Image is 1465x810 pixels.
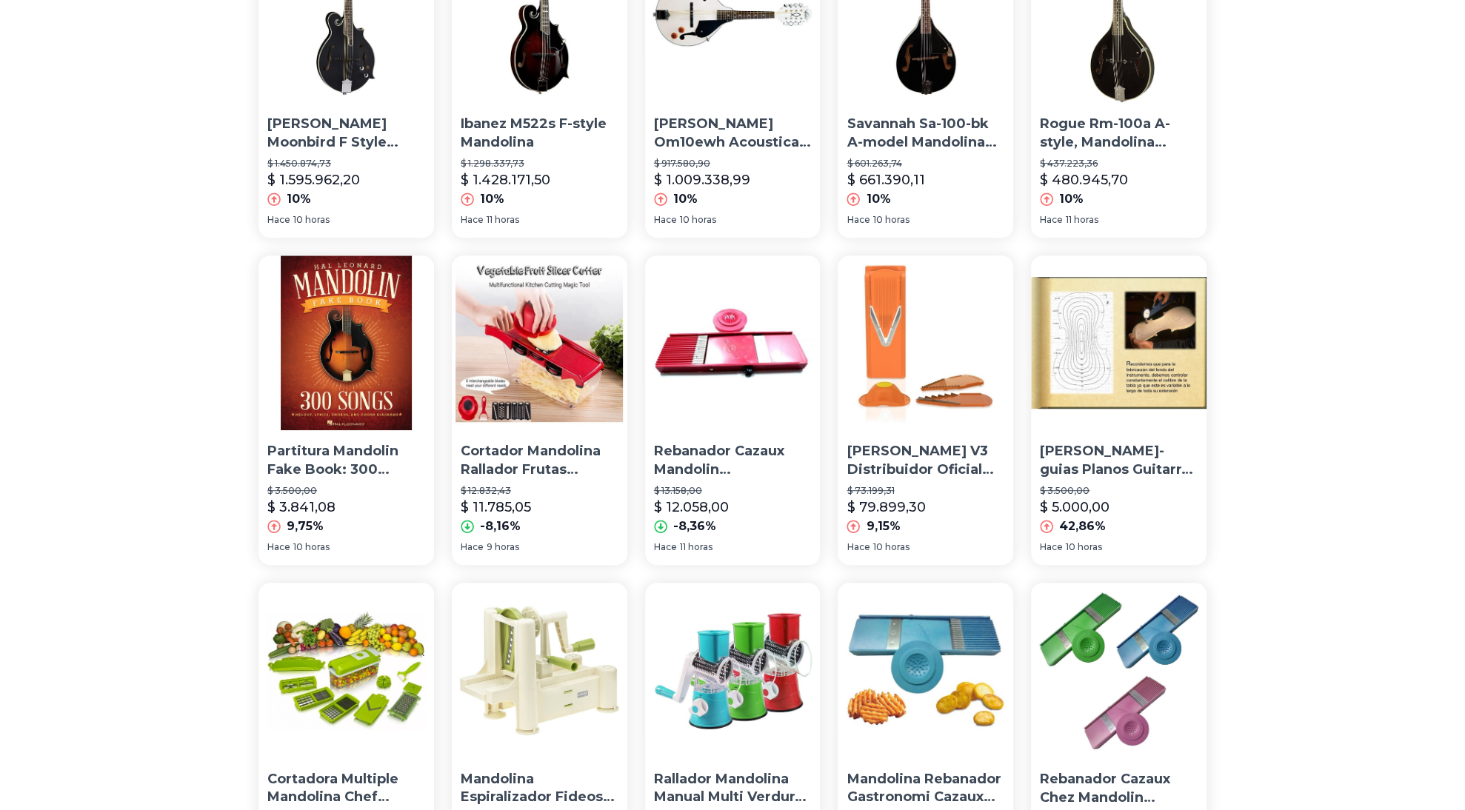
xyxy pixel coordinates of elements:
p: $ 13.158,00 [654,485,812,497]
p: $ 79.899,30 [847,497,925,518]
p: Mandolina Espiralizador Fideos Vegetales Lurch [GEOGRAPHIC_DATA] [461,770,618,807]
p: $ 1.009.338,99 [654,170,750,190]
span: 10 horas [872,214,909,226]
p: Mandolina Rebanador Gastronomi Cazaux Papas Rejilla Plastico [847,770,1004,807]
img: Mandolina Börner V3 Distribuidor Oficial Borner [838,255,1013,431]
img: Rallador Mandolina Manual Multi Verduras Vegetales Quesos [645,583,821,758]
p: [PERSON_NAME] Moonbird F Style Acoustic Electrica Mandolina Negra [267,115,425,152]
p: $ 1.595.962,20 [267,170,360,190]
p: -8,36% [673,518,716,535]
p: 10% [673,190,698,208]
span: Hace [461,214,484,226]
img: Cortadora Multiple Mandolina Chef Nina- Frutas Y Verduras [258,583,434,758]
p: [PERSON_NAME]-guias Planos Guitarra-bajo+ (violín-banjo-ukelele O Mandolina) [1040,442,1198,479]
p: $ 12.832,43 [461,485,618,497]
p: Rebanador Cazaux Mandolin [PERSON_NAME] [654,442,812,479]
p: $ 1.298.337,73 [461,158,618,170]
img: Combo Luthería-guias Planos Guitarra-bajo+ (violín-banjo-ukelele O Mandolina) [1031,255,1207,431]
p: $ 437.223,36 [1040,158,1198,170]
span: 11 horas [680,541,713,553]
p: $ 12.058,00 [654,497,729,518]
p: $ 11.785,05 [461,497,531,518]
p: $ 73.199,31 [847,485,1004,497]
p: Rallador Mandolina Manual Multi Verduras Vegetales Quesos [654,770,812,807]
p: Rogue Rm-100a A-style, Mandolina Negra [1040,115,1198,152]
span: 10 horas [293,541,330,553]
img: Mandolina Espiralizador Fideos Vegetales Lurch Alemania [452,583,627,758]
a: Rebanador Cazaux Mandolin Papa Frita RejillaRebanador Cazaux Mandolin [PERSON_NAME]$ 13.158,00$ 1... [645,255,821,565]
p: $ 5.000,00 [1040,497,1109,518]
a: Mandolina Börner V3 Distribuidor Oficial Borner [PERSON_NAME] V3 Distribuidor Oficial [PERSON_NAM... [838,255,1013,565]
span: Hace [1040,541,1063,553]
p: Rebanador Cazaux Chez Mandolin [PERSON_NAME] Rejilla Pettish [1040,770,1198,807]
img: Partitura Mandolin Fake Book: 300 Songs Digital Mandolina [258,255,434,431]
p: Savannah Sa-100-bk A-model Mandolina Negra Eléctrica [847,115,1004,152]
p: $ 601.263,74 [847,158,1004,170]
p: $ 661.390,11 [847,170,924,190]
p: Cortador Mandolina Rallador Frutas Verduras Unico Importado [461,442,618,479]
a: Cortador Mandolina Rallador Frutas Verduras Unico ImportadoCortador Mandolina Rallador Frutas Ver... [452,255,627,565]
img: Cortador Mandolina Rallador Frutas Verduras Unico Importado [452,255,627,431]
span: Hace [461,541,484,553]
span: 11 horas [487,214,519,226]
span: Hace [267,541,290,553]
span: 9 horas [487,541,519,553]
p: $ 3.500,00 [1040,485,1198,497]
p: 10% [287,190,311,208]
p: 9,75% [287,518,324,535]
p: $ 1.428.171,50 [461,170,550,190]
p: 9,15% [866,518,900,535]
p: Partitura Mandolin Fake Book: 300 Songs Digital Mandolina [267,442,425,479]
p: $ 1.450.874,73 [267,158,425,170]
p: -8,16% [480,518,521,535]
p: $ 3.500,00 [267,485,425,497]
p: 10% [1059,190,1084,208]
img: Rebanador Cazaux Mandolin Papa Frita Rejilla [645,255,821,431]
span: Hace [1040,214,1063,226]
span: 10 horas [293,214,330,226]
p: Cortadora Multiple Mandolina Chef [PERSON_NAME] Y [PERSON_NAME] [267,770,425,807]
p: [PERSON_NAME] Om10ewh Acoustica Electrica Mandolina [654,115,812,152]
span: Hace [847,541,870,553]
p: Ibanez M522s F-style Mandolina [461,115,618,152]
span: Hace [654,541,677,553]
p: $ 480.945,70 [1040,170,1128,190]
a: Combo Luthería-guias Planos Guitarra-bajo+ (violín-banjo-ukelele O Mandolina)[PERSON_NAME]-guias ... [1031,255,1207,565]
span: 10 horas [680,214,716,226]
a: Partitura Mandolin Fake Book: 300 Songs Digital MandolinaPartitura Mandolin Fake Book: 300 Songs ... [258,255,434,565]
span: Hace [654,214,677,226]
img: Rebanador Cazaux Chez Mandolin Papa Frita Rejilla Pettish [1031,583,1207,758]
span: 10 horas [1066,541,1102,553]
p: $ 3.841,08 [267,497,336,518]
p: 42,86% [1059,518,1106,535]
img: Mandolina Rebanador Gastronomi Cazaux Papas Rejilla Plastico [838,583,1013,758]
p: $ 917.580,90 [654,158,812,170]
span: 10 horas [872,541,909,553]
span: 11 horas [1066,214,1098,226]
span: Hace [847,214,870,226]
span: Hace [267,214,290,226]
p: 10% [866,190,890,208]
p: 10% [480,190,504,208]
p: [PERSON_NAME] V3 Distribuidor Oficial [PERSON_NAME] [847,442,1004,479]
